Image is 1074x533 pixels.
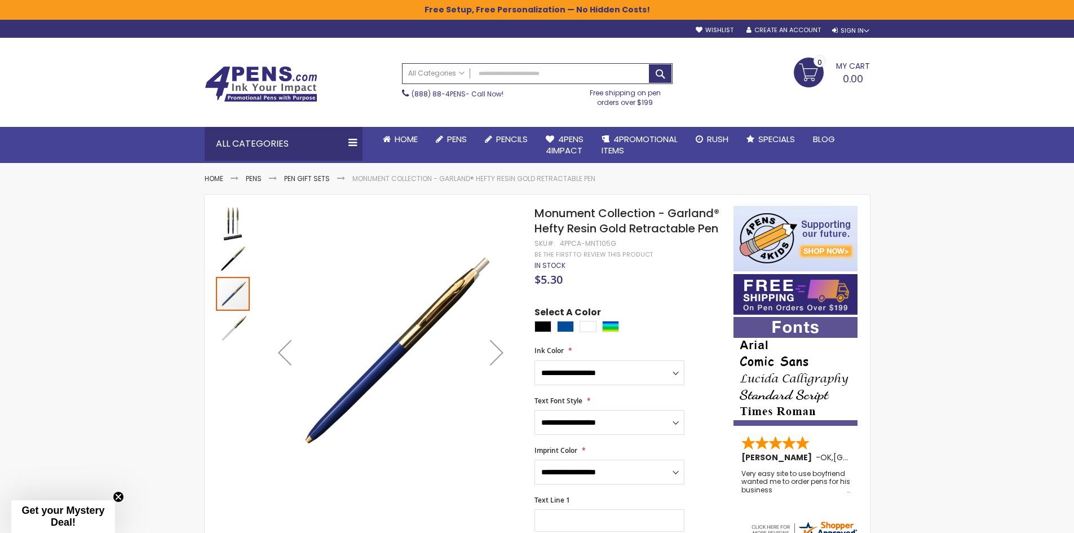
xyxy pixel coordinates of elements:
div: Black [534,321,551,332]
span: In stock [534,261,565,270]
span: All Categories [408,69,465,78]
span: - , [816,452,916,463]
a: Pens [246,174,262,183]
div: Get your Mystery Deal!Close teaser [11,500,115,533]
span: [GEOGRAPHIC_DATA] [833,452,916,463]
div: Assorted [602,321,619,332]
a: Pencils [476,127,537,152]
div: Monument Collection - Garland® Hefty Resin Gold Retractable Pen [216,241,251,276]
div: Previous [262,206,307,499]
a: Be the first to review this product [534,250,653,259]
span: Select A Color [534,306,601,321]
div: White [580,321,596,332]
span: Pencils [496,133,528,145]
div: Monument Collection - Garland® Hefty Resin Gold Retractable Pen [216,276,251,311]
div: Dark Blue [557,321,574,332]
span: 0.00 [843,72,863,86]
img: Monument Collection - Garland® Hefty Resin Gold Retractable Pen [216,242,250,276]
iframe: Google Customer Reviews [981,503,1074,533]
span: Home [395,133,418,145]
a: Home [374,127,427,152]
a: 4PROMOTIONALITEMS [593,127,687,164]
img: Monument Collection - Garland® Hefty Resin Gold Retractable Pen [216,207,250,241]
a: Create an Account [746,26,821,34]
img: Monument Collection - Garland® Hefty Resin Gold Retractable Pen [216,312,250,346]
span: Get your Mystery Deal! [21,505,104,528]
a: Specials [737,127,804,152]
span: Rush [707,133,728,145]
a: 0.00 0 [794,58,870,86]
span: Blog [813,133,835,145]
span: Monument Collection - Garland® Hefty Resin Gold Retractable Pen [534,205,719,236]
div: Sign In [832,27,869,35]
div: Availability [534,261,565,270]
strong: SKU [534,239,555,248]
a: All Categories [403,64,470,82]
div: Very easy site to use boyfriend wanted me to order pens for his business [741,470,851,494]
span: Imprint Color [534,446,577,455]
div: Next [474,206,519,499]
div: Monument Collection - Garland® Hefty Resin Gold Retractable Pen [216,206,251,241]
a: 4Pens4impact [537,127,593,164]
span: $5.30 [534,272,563,287]
div: All Categories [205,127,363,161]
div: Monument Collection - Garland® Hefty Resin Gold Retractable Pen [216,311,250,346]
a: Wishlist [696,26,733,34]
a: Blog [804,127,844,152]
li: Monument Collection - Garland® Hefty Resin Gold Retractable Pen [352,174,595,183]
a: Home [205,174,223,183]
a: Rush [687,127,737,152]
a: Pens [427,127,476,152]
span: OK [820,452,832,463]
img: Free shipping on orders over $199 [733,274,858,315]
span: 4PROMOTIONAL ITEMS [602,133,678,156]
a: Pen Gift Sets [284,174,330,183]
span: 4Pens 4impact [546,133,584,156]
img: Monument Collection - Garland® Hefty Resin Gold Retractable Pen [262,222,520,480]
img: 4Pens Custom Pens and Promotional Products [205,66,317,102]
span: 0 [817,57,822,68]
img: 4pens 4 kids [733,206,858,271]
span: Specials [758,133,795,145]
span: Pens [447,133,467,145]
span: - Call Now! [412,89,503,99]
span: Text Font Style [534,396,582,406]
span: Text Line 1 [534,495,570,505]
a: (888) 88-4PENS [412,89,466,99]
span: Ink Color [534,346,564,355]
div: 4PPCA-MNT105G [560,239,616,248]
button: Close teaser [113,491,124,503]
img: font-personalization-examples [733,317,858,426]
span: [PERSON_NAME] [741,452,816,463]
div: Free shipping on pen orders over $199 [578,84,673,107]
